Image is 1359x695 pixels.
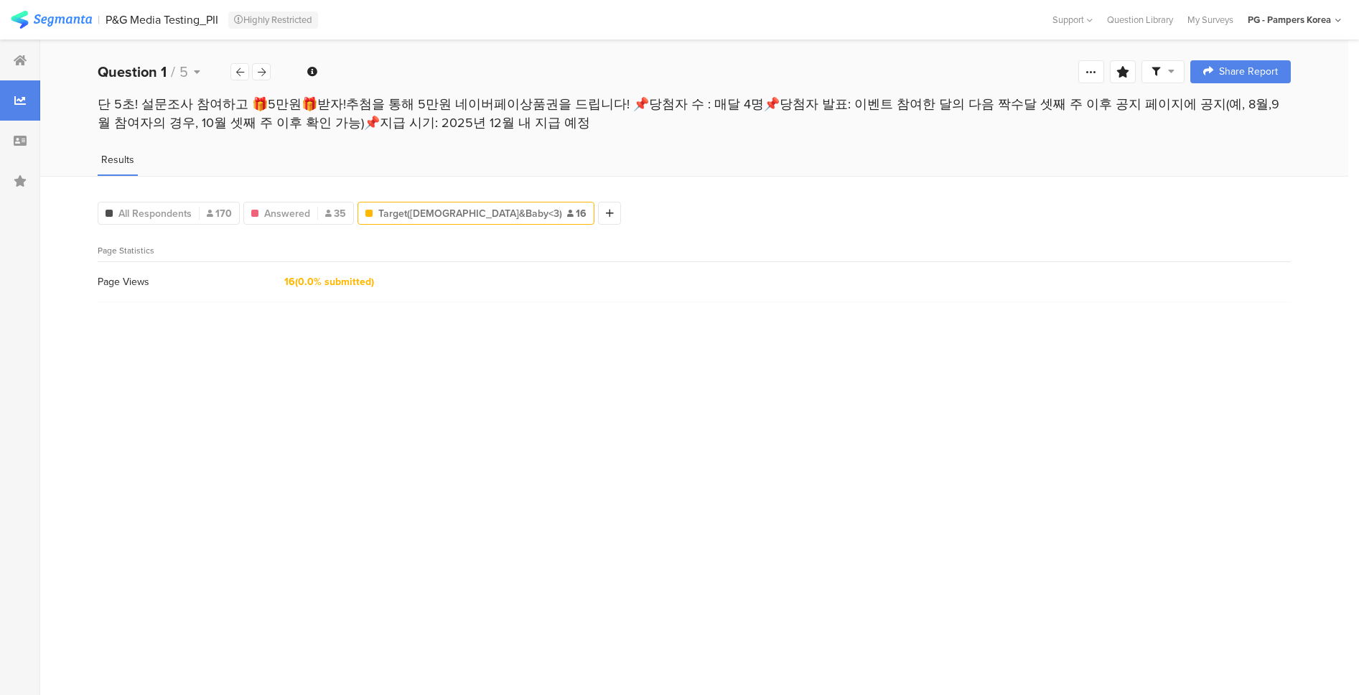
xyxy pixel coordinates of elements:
[98,61,167,83] b: Question 1
[1219,67,1278,77] span: Share Report
[171,61,175,83] span: /
[270,274,374,289] div: 16
[98,95,1291,132] div: 단 5초! 설문조사 참여하고 🎁5만원🎁받자!추첨을 통해 5만원 네이버페이상품권을 드립니다! 📌당첨자 수 : 매달 4명📌당첨자 발표: 이벤트 참여한 달의 다음 짝수달 셋째 주 ...
[179,61,188,83] span: 5
[11,11,92,29] img: segmanta logo
[118,206,192,221] span: All Respondents
[378,206,552,221] span: Target([DEMOGRAPHIC_DATA]&Baby<3)
[1100,13,1180,27] a: Question Library
[228,11,318,29] div: Highly Restricted
[567,206,587,221] span: 16
[207,206,232,221] span: 170
[295,274,374,289] span: (0.0% submitted)
[98,11,100,28] div: |
[106,13,218,27] div: P&G Media Testing_PII
[264,206,310,221] span: Answered
[98,239,1291,262] div: Page Statistics
[325,206,346,221] span: 35
[1052,9,1093,31] div: Support
[98,274,270,289] div: Page Views
[1180,13,1241,27] a: My Surveys
[101,152,134,167] span: Results
[1248,13,1331,27] div: PG - Pampers Korea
